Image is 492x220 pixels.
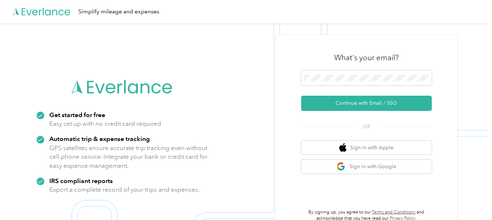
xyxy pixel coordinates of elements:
[49,144,208,170] p: GPS satellites ensure accurate trip tracking even without cell phone service. Integrate your bank...
[49,135,150,142] strong: Automatic trip & expense tracking
[334,53,399,63] h3: What's your email?
[49,119,161,128] p: Easy set up with no credit card required
[49,177,113,184] strong: IRS compliant reports
[301,96,432,111] button: Continue with Email / SSO
[354,123,379,130] span: OR
[372,209,415,215] a: Terms and Conditions
[49,111,105,119] strong: Get started for free
[49,185,200,194] p: Export a complete record of your trips and expenses.
[78,7,159,16] div: Simplify mileage and expenses
[337,162,346,171] img: google logo
[301,159,432,174] button: google logoSign in with Google
[301,141,432,155] button: apple logoSign in with Apple
[339,143,347,152] img: apple logo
